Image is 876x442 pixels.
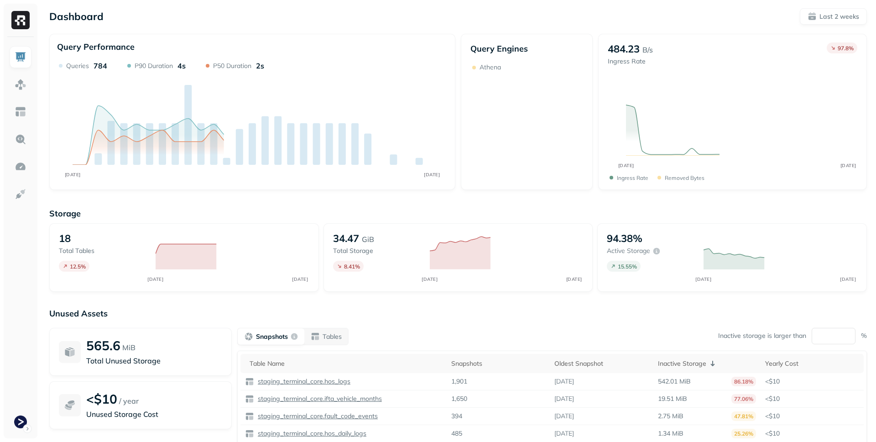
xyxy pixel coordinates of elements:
p: <$10 [765,377,859,386]
tspan: [DATE] [292,276,308,282]
p: 1,650 [451,395,467,403]
p: Total tables [59,247,146,255]
img: Optimization [15,161,26,173]
p: P90 Duration [135,62,173,70]
p: Tables [323,332,342,341]
img: Query Explorer [15,133,26,145]
p: <$10 [765,412,859,421]
p: 94.38% [607,232,642,245]
img: Assets [15,79,26,90]
p: Query Engines [470,43,583,54]
p: Snapshots [256,332,288,341]
img: table [245,395,254,404]
a: staging_terminal_core.hos_logs [254,377,350,386]
tspan: [DATE] [422,276,438,282]
p: 77.06% [731,394,756,404]
p: 34.47 [333,232,359,245]
p: B/s [642,44,653,55]
a: staging_terminal_core.fault_code_events [254,412,378,421]
p: staging_terminal_core.ifta_vehicle_months [256,395,382,403]
p: 565.6 [86,337,120,353]
p: 394 [451,412,462,421]
p: [DATE] [554,412,574,421]
p: [DATE] [554,429,574,438]
p: Inactive storage is larger than [718,331,806,340]
p: 18 [59,232,71,245]
p: Storage [49,208,867,219]
p: 4s [177,61,186,70]
p: / year [119,395,139,406]
tspan: [DATE] [424,172,440,178]
p: 19.51 MiB [658,395,687,403]
p: 2s [256,61,264,70]
p: Queries [66,62,89,70]
a: staging_terminal_core.ifta_vehicle_months [254,395,382,403]
p: 25.26% [731,429,756,438]
p: Ingress Rate [608,57,653,66]
img: Dashboard [15,51,26,63]
p: Unused Assets [49,308,867,319]
img: Terminal Staging [14,416,27,428]
p: <$10 [86,391,117,407]
tspan: [DATE] [65,172,81,178]
p: 15.55 % [618,263,637,270]
p: Active storage [607,247,650,255]
p: 484.23 [608,42,640,55]
tspan: [DATE] [840,276,856,282]
p: MiB [122,342,136,353]
p: staging_terminal_core.hos_daily_logs [256,429,366,438]
img: table [245,429,254,438]
tspan: [DATE] [840,163,856,168]
p: Unused Storage Cost [86,409,222,420]
p: 1.34 MiB [658,429,683,438]
p: 485 [451,429,462,438]
p: 97.8 % [838,45,854,52]
p: 542.01 MiB [658,377,691,386]
p: staging_terminal_core.hos_logs [256,377,350,386]
p: % [861,331,867,340]
p: GiB [362,234,374,245]
tspan: [DATE] [696,276,712,282]
p: [DATE] [554,377,574,386]
p: <$10 [765,395,859,403]
img: table [245,377,254,386]
p: Last 2 weeks [819,12,859,21]
p: 2.75 MiB [658,412,683,421]
p: 12.5 % [70,263,86,270]
tspan: [DATE] [148,276,164,282]
p: Total Unused Storage [86,355,222,366]
div: Yearly Cost [765,359,859,368]
div: Table Name [250,359,442,368]
div: Snapshots [451,359,545,368]
img: table [245,412,254,421]
p: Athena [480,63,501,72]
p: P50 Duration [213,62,251,70]
tspan: [DATE] [618,163,634,168]
p: <$10 [765,429,859,438]
img: Asset Explorer [15,106,26,118]
p: [DATE] [554,395,574,403]
img: Integrations [15,188,26,200]
p: 1,901 [451,377,467,386]
p: Query Performance [57,42,135,52]
p: staging_terminal_core.fault_code_events [256,412,378,421]
tspan: [DATE] [566,276,582,282]
p: 86.18% [731,377,756,386]
img: Ryft [11,11,30,29]
button: Last 2 weeks [800,8,867,25]
p: Removed bytes [665,174,704,181]
p: Total storage [333,247,421,255]
p: 47.81% [731,411,756,421]
p: Inactive Storage [658,359,706,368]
p: 784 [94,61,107,70]
p: Dashboard [49,10,104,23]
div: Oldest Snapshot [554,359,648,368]
a: staging_terminal_core.hos_daily_logs [254,429,366,438]
p: Ingress Rate [617,174,648,181]
p: 8.41 % [344,263,360,270]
